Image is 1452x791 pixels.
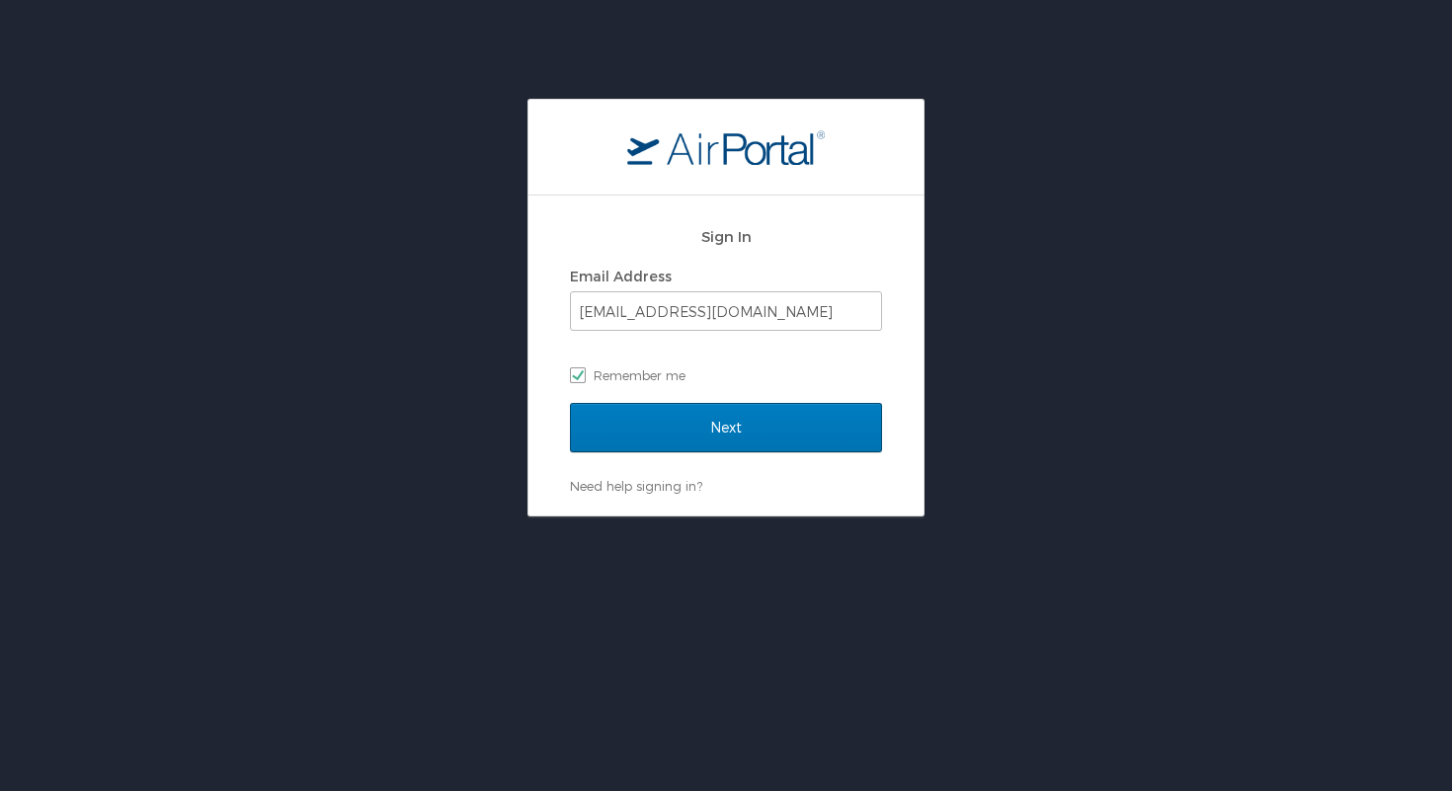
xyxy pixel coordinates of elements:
[570,268,672,284] label: Email Address
[570,225,882,248] h2: Sign In
[627,129,825,165] img: logo
[570,478,702,494] a: Need help signing in?
[570,360,882,390] label: Remember me
[570,403,882,452] input: Next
